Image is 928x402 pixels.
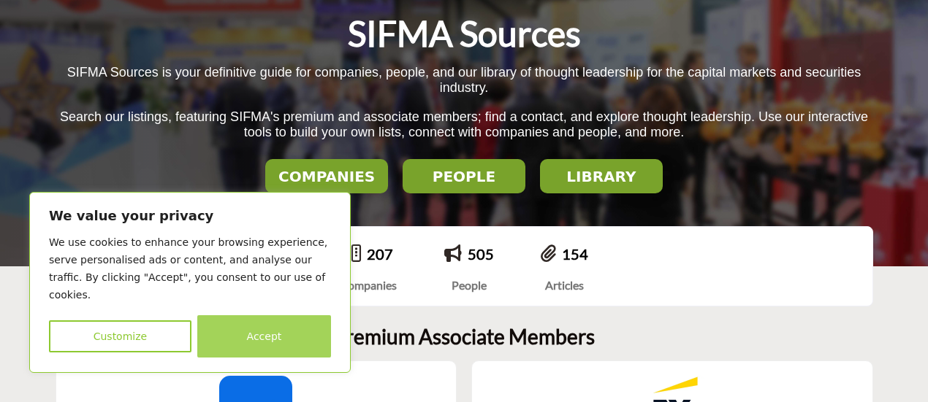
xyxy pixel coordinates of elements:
[403,159,525,193] button: PEOPLE
[49,233,331,304] p: We use cookies to enhance your browsing experience, serve personalised ads or content, and analys...
[407,168,521,185] h2: PEOPLE
[49,207,331,225] p: We value your privacy
[367,245,393,263] a: 207
[541,277,588,294] div: Articles
[468,245,494,263] a: 505
[340,277,397,294] div: Companies
[60,109,868,139] span: Search our listings, featuring SIFMA's premium and associate members; find a contact, and explore...
[544,168,658,185] h2: LIBRARY
[197,315,331,357] button: Accept
[562,245,588,263] a: 154
[333,325,595,349] h2: Premium Associate Members
[67,65,862,95] span: SIFMA Sources is your definitive guide for companies, people, and our library of thought leadersh...
[444,277,494,294] div: People
[270,168,384,185] h2: COMPANIES
[265,159,388,193] button: COMPANIES
[49,320,191,352] button: Customize
[540,159,663,193] button: LIBRARY
[348,11,581,56] h1: SIFMA Sources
